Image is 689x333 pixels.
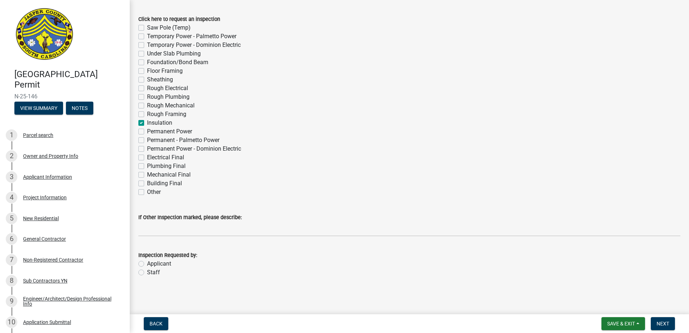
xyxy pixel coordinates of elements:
div: New Residential [23,216,59,221]
label: Saw Pole (Temp) [147,23,191,32]
span: Next [657,321,669,327]
label: Floor Framing [147,67,183,75]
label: Rough Framing [147,110,186,119]
label: Electrical Final [147,153,184,162]
div: Project Information [23,195,67,200]
label: Permanent - Palmetto Power [147,136,219,145]
div: Engineer/Architect/Design Professional Info [23,296,118,306]
div: Application Submittal [23,320,71,325]
label: Mechanical Final [147,170,191,179]
img: Jasper County, South Carolina [14,8,75,62]
label: Other [147,188,161,196]
div: 4 [6,192,17,203]
span: Save & Exit [607,321,635,327]
label: Rough Electrical [147,84,188,93]
div: 6 [6,233,17,245]
button: View Summary [14,102,63,115]
div: 10 [6,316,17,328]
label: Building Final [147,179,182,188]
div: Applicant Information [23,174,72,179]
div: Sub Contractors YN [23,278,67,283]
label: Permanent Power - Dominion Electric [147,145,241,153]
button: Notes [66,102,93,115]
span: Back [150,321,163,327]
div: 9 [6,296,17,307]
label: Click here to request an inspection [138,17,220,22]
wm-modal-confirm: Notes [66,106,93,111]
label: Sheathing [147,75,173,84]
div: General Contractor [23,236,66,241]
span: N-25-146 [14,93,115,100]
div: Parcel search [23,133,53,138]
h4: [GEOGRAPHIC_DATA] Permit [14,69,124,90]
label: Under Slab Plumbing [147,49,201,58]
div: 7 [6,254,17,266]
div: 3 [6,171,17,183]
label: Foundation/Bond Beam [147,58,208,67]
label: Staff [147,268,160,277]
div: 8 [6,275,17,287]
label: Plumbing Final [147,162,186,170]
div: Non-Registered Contractor [23,257,83,262]
label: Inspection Requested by: [138,253,197,258]
div: 1 [6,129,17,141]
label: Rough Plumbing [147,93,190,101]
div: 2 [6,150,17,162]
wm-modal-confirm: Summary [14,106,63,111]
label: Temporary Power - Dominion Electric [147,41,241,49]
div: Owner and Property Info [23,154,78,159]
label: If Other Inspection marked, please describe: [138,215,242,220]
label: Rough Mechanical [147,101,195,110]
button: Save & Exit [601,317,645,330]
label: Insulation [147,119,172,127]
div: 5 [6,213,17,224]
button: Next [651,317,675,330]
label: Temporary Power - Palmetto Power [147,32,236,41]
label: Permanent Power [147,127,192,136]
label: Applicant [147,259,171,268]
button: Back [144,317,168,330]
